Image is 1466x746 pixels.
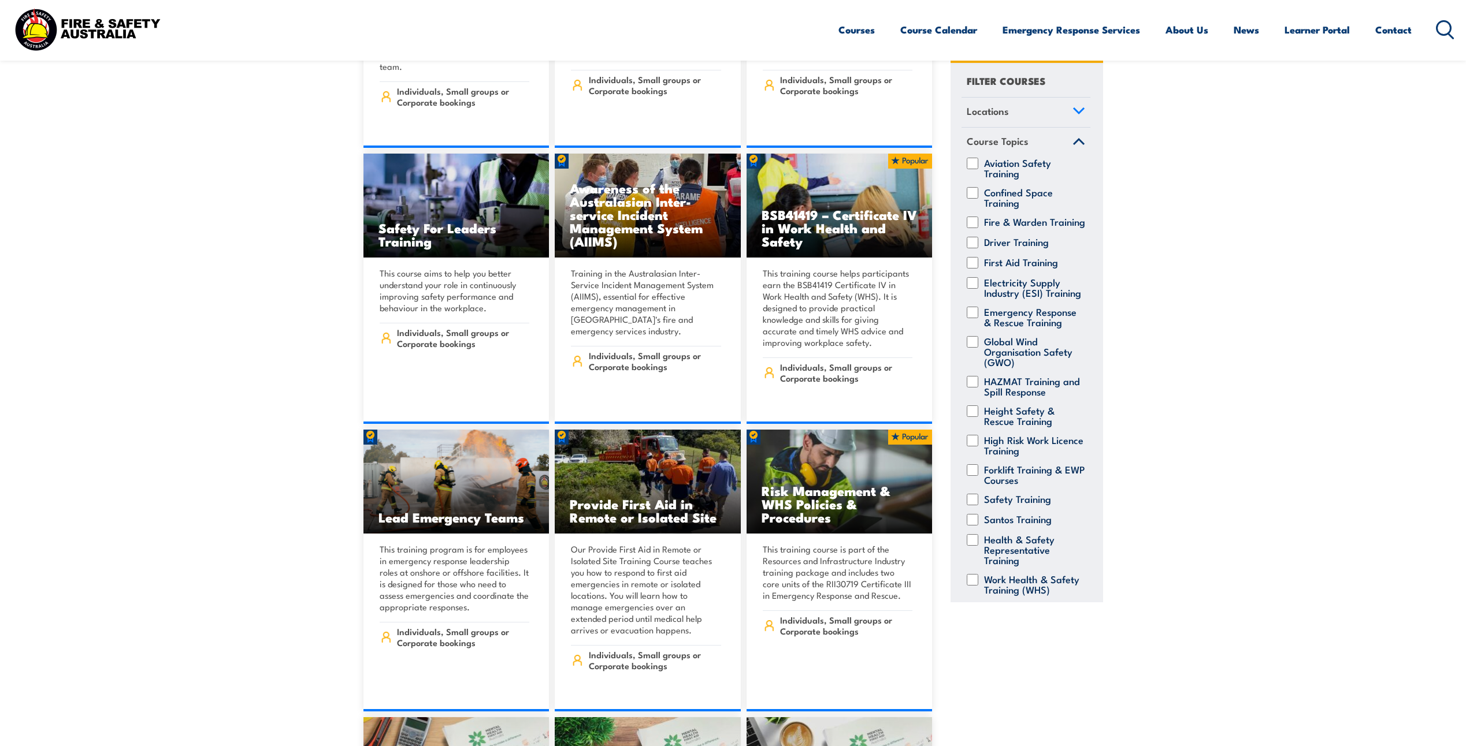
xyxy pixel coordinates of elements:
img: Awareness of the Australasian Inter-service Incident Management System (AIIMS) [555,154,741,258]
p: This training course helps participants earn the BSB41419 Certificate IV in Work Health and Safet... [763,267,913,348]
span: Locations [967,103,1009,119]
p: Our Provide First Aid in Remote or Isolated Site Training Course teaches you how to respond to fi... [571,543,721,636]
label: Work Health & Safety Training (WHS) [984,574,1085,595]
label: Santos Training [984,514,1052,525]
span: Individuals, Small groups or Corporate bookings [589,74,721,96]
p: This training program is for employees in emergency response leadership roles at onshore or offsh... [380,543,530,613]
img: Provide First Aid in Remote or Isolated Site [555,430,741,534]
span: Individuals, Small groups or Corporate bookings [589,649,721,671]
label: Fire & Warden Training [984,217,1085,228]
img: BSB41419 – Certificate IV in Work Health and Safety [747,154,933,258]
label: HAZMAT Training and Spill Response [984,376,1085,397]
span: Individuals, Small groups or Corporate bookings [397,327,529,349]
span: Individuals, Small groups or Corporate bookings [780,614,912,636]
label: Driver Training [984,237,1049,248]
img: Risk Management & WHS Policies & Procedures [747,430,933,534]
label: Aviation Safety Training [984,158,1085,178]
span: Individuals, Small groups or Corporate bookings [780,361,912,383]
a: Contact [1375,14,1412,45]
label: First Aid Training [984,257,1058,268]
a: Learner Portal [1285,14,1350,45]
span: Individuals, Small groups or Corporate bookings [397,85,529,107]
img: Safety For Leaders [363,154,550,258]
span: Individuals, Small groups or Corporate bookings [780,74,912,96]
p: This course aims to help you better understand your role in continuously improving safety perform... [380,267,530,314]
h3: BSB41419 – Certificate IV in Work Health and Safety [762,208,918,248]
label: Safety Training [984,494,1051,505]
h3: Awareness of the Australasian Inter-service Incident Management System (AIIMS) [570,181,726,248]
a: About Us [1166,14,1208,45]
a: Courses [838,14,875,45]
p: This training course is part of the Resources and Infrastructure Industry training package and in... [763,543,913,601]
label: High Risk Work Licence Training [984,435,1085,456]
a: News [1234,14,1259,45]
a: Safety For Leaders Training [363,154,550,258]
p: Training in the Australasian Inter-Service Incident Management System (AIIMS), essential for effe... [571,267,721,337]
a: Locations [962,98,1090,128]
span: Course Topics [967,134,1029,150]
label: Emergency Response & Rescue Training [984,307,1085,327]
h3: Safety For Leaders Training [378,221,535,248]
a: Emergency Response Services [1003,14,1140,45]
label: Health & Safety Representative Training [984,534,1085,565]
h3: Risk Management & WHS Policies & Procedures [762,484,918,524]
label: Global Wind Organisation Safety (GWO) [984,336,1085,367]
img: Lead Emergency Teams TRAINING [363,430,550,534]
h3: Lead Emergency Teams [378,510,535,524]
a: Course Calendar [900,14,977,45]
label: Confined Space Training [984,187,1085,208]
label: Height Safety & Rescue Training [984,405,1085,426]
a: Course Topics [962,128,1090,158]
h3: Provide First Aid in Remote or Isolated Site [570,497,726,524]
label: Electricity Supply Industry (ESI) Training [984,277,1085,298]
h4: FILTER COURSES [967,73,1045,88]
a: Lead Emergency Teams [363,430,550,534]
label: Forklift Training & EWP Courses [984,464,1085,485]
span: Individuals, Small groups or Corporate bookings [397,626,529,648]
span: Individuals, Small groups or Corporate bookings [589,350,721,372]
